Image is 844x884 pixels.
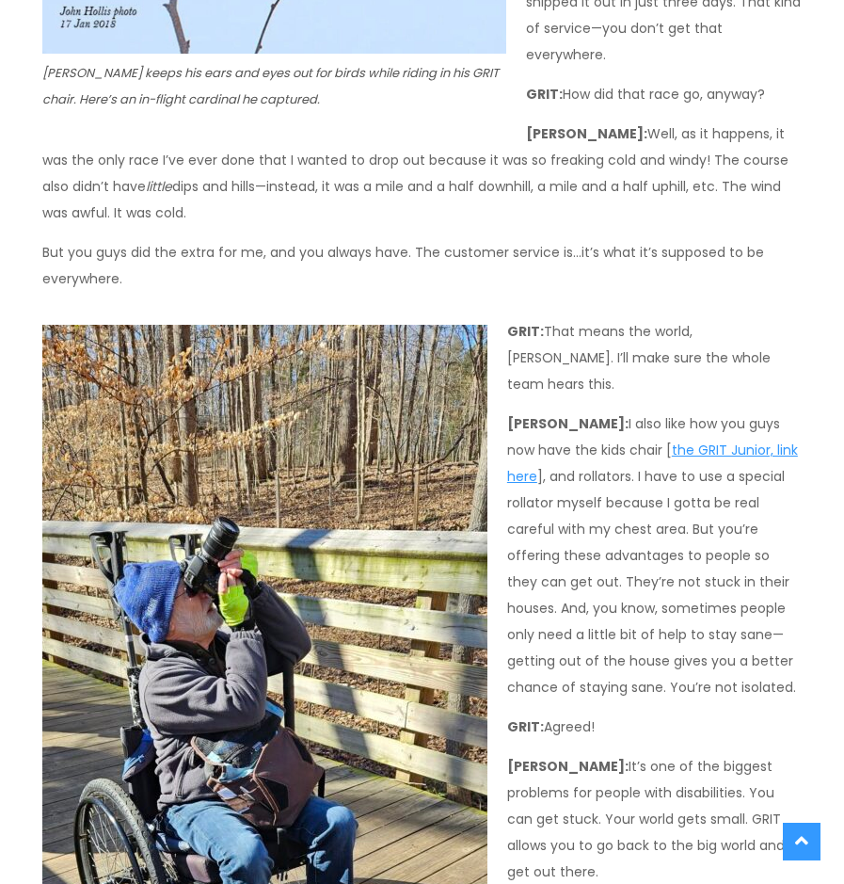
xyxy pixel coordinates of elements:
p: That means the world, [PERSON_NAME]. I’ll make sure the whole team hears this. [42,318,802,397]
p: But you guys did the extra for me, and you always have. The customer service is…it’s what it’s su... [42,239,802,292]
em: little [146,177,172,196]
strong: [PERSON_NAME]: [526,124,647,143]
strong: GRIT: [507,322,544,341]
strong: GRIT: [526,85,563,104]
p: Well, as it happens, it was the only race I’ve ever done that I wanted to drop out because it was... [42,121,802,226]
em: [PERSON_NAME] keeps his ears and eyes out for birds while riding in his GRIT chair. Here’s an in-... [42,64,499,108]
a: the GRIT Junior, link here [507,441,798,486]
strong: [PERSON_NAME]: [507,414,629,433]
strong: [PERSON_NAME]: [507,757,629,776]
strong: GRIT: [507,717,544,736]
